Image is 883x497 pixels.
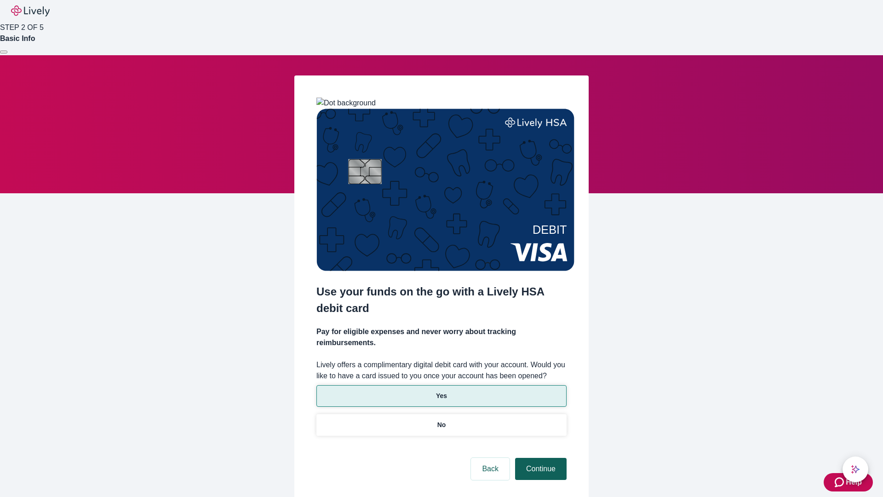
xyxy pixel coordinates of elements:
label: Lively offers a complimentary digital debit card with your account. Would you like to have a card... [316,359,567,381]
h4: Pay for eligible expenses and never worry about tracking reimbursements. [316,326,567,348]
svg: Zendesk support icon [835,477,846,488]
button: Zendesk support iconHelp [824,473,873,491]
img: Dot background [316,98,376,109]
h2: Use your funds on the go with a Lively HSA debit card [316,283,567,317]
img: Lively [11,6,50,17]
p: Yes [436,391,447,401]
button: Yes [316,385,567,407]
button: chat [843,457,868,482]
p: No [437,420,446,430]
button: Back [471,458,510,480]
span: Help [846,477,862,488]
button: No [316,414,567,436]
button: Continue [515,458,567,480]
svg: Lively AI Assistant [851,465,860,474]
img: Debit card [316,109,574,271]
